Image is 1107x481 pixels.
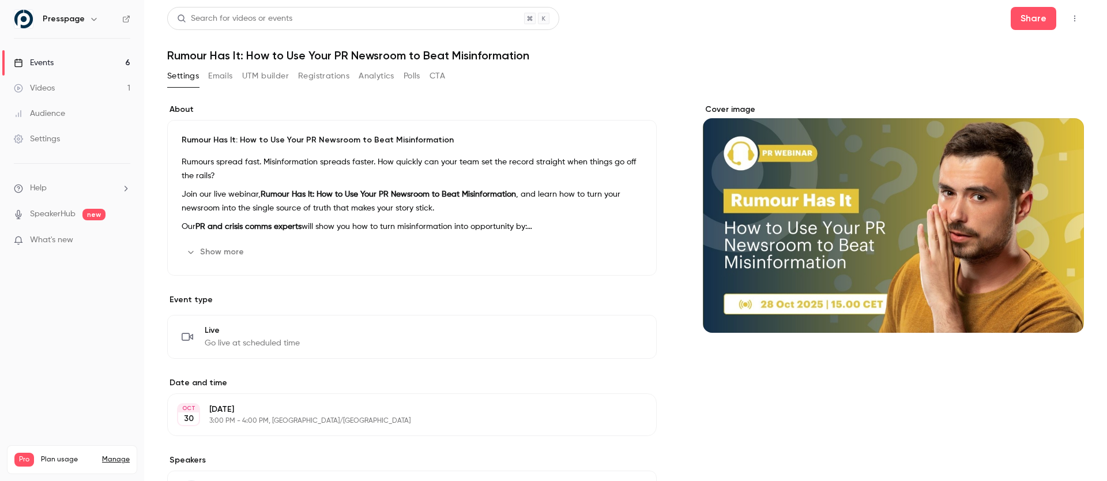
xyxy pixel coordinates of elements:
button: Analytics [359,67,394,85]
section: Cover image [703,104,1084,333]
div: Settings [14,133,60,145]
span: What's new [30,234,73,246]
span: new [82,209,106,220]
a: Manage [102,455,130,464]
h6: Presspage [43,13,85,25]
p: 30 [184,413,194,424]
button: Share [1011,7,1056,30]
button: Polls [404,67,420,85]
a: SpeakerHub [30,208,76,220]
p: Event type [167,294,657,306]
p: [DATE] [209,404,596,415]
strong: PR and crisis comms experts [195,223,302,231]
h1: Rumour Has It: How to Use Your PR Newsroom to Beat Misinformation [167,48,1084,62]
div: OCT [178,404,199,412]
button: UTM builder [242,67,289,85]
p: Our will show you how to turn misinformation into opportunity by: [182,220,642,234]
span: Pro [14,453,34,467]
span: Go live at scheduled time [205,337,300,349]
p: Rumour Has It: How to Use Your PR Newsroom to Beat Misinformation [182,134,642,146]
button: Show more [182,243,251,261]
strong: Rumour Has It: How to Use Your PR Newsroom to Beat Misinformation [261,190,516,198]
span: Live [205,325,300,336]
label: Speakers [167,454,657,466]
label: About [167,104,657,115]
div: Events [14,57,54,69]
button: Emails [208,67,232,85]
div: Videos [14,82,55,94]
button: CTA [430,67,445,85]
p: Join our live webinar, , and learn how to turn your newsroom into the single source of truth that... [182,187,642,215]
span: Help [30,182,47,194]
label: Date and time [167,377,657,389]
button: Settings [167,67,199,85]
span: Plan usage [41,455,95,464]
p: 3:00 PM - 4:00 PM, [GEOGRAPHIC_DATA]/[GEOGRAPHIC_DATA] [209,416,596,426]
div: Audience [14,108,65,119]
p: Rumours spread fast. Misinformation spreads faster. How quickly can your team set the record stra... [182,155,642,183]
div: Search for videos or events [177,13,292,25]
iframe: Noticeable Trigger [116,235,130,246]
li: help-dropdown-opener [14,182,130,194]
button: Registrations [298,67,349,85]
label: Cover image [703,104,1084,115]
img: Presspage [14,10,33,28]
